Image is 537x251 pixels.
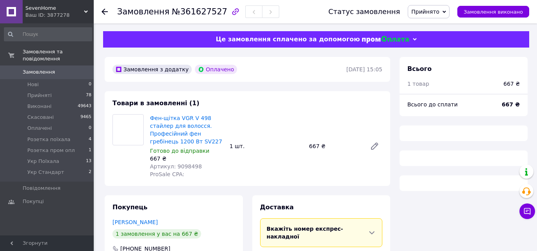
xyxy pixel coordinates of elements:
[150,148,209,154] span: Готово до відправки
[328,8,400,16] div: Статус замовлення
[78,103,91,110] span: 49643
[27,169,64,176] span: Укр Стандарт
[27,147,75,154] span: Розетка пром опл
[89,147,91,154] span: 1
[27,114,54,121] span: Скасовані
[86,158,91,165] span: 13
[27,81,39,88] span: Нові
[80,114,91,121] span: 9465
[27,158,59,165] span: Укр Поїхала
[89,136,91,143] span: 4
[27,103,52,110] span: Виконані
[502,101,520,108] b: 667 ₴
[4,27,92,41] input: Пошук
[150,163,202,170] span: Артикул: 9098498
[25,5,84,12] span: SevenHome
[464,9,523,15] span: Замовлення виконано
[407,101,458,108] span: Всього до сплати
[150,115,222,145] a: Фен-щітка VGR V 498 стайлер для волосся. Професійний фен гребінець 1200 Вт SV227
[27,92,52,99] span: Прийняті
[346,66,382,72] time: [DATE] 15:05
[112,219,158,225] a: [PERSON_NAME]
[457,6,529,18] button: Замовлення виконано
[503,80,520,88] div: 667 ₴
[27,125,52,132] span: Оплачені
[27,136,70,143] span: Розетка поїхала
[112,65,192,74] div: Замовлення з додатку
[407,65,432,72] span: Всього
[112,229,201,239] div: 1 замовлення у вас на 667 ₴
[23,69,55,76] span: Замовлення
[411,9,439,15] span: Прийнято
[172,7,227,16] span: №361627527
[102,8,108,16] div: Повернутися назад
[112,203,148,211] span: Покупець
[216,35,360,43] span: Це замовлення сплачено за допомогою
[89,169,91,176] span: 2
[519,203,535,219] button: Чат з покупцем
[306,141,364,152] div: 667 ₴
[150,155,223,163] div: 667 ₴
[227,141,306,152] div: 1 шт.
[23,185,61,192] span: Повідомлення
[23,48,94,62] span: Замовлення та повідомлення
[89,81,91,88] span: 0
[23,198,44,205] span: Покупці
[195,65,237,74] div: Оплачено
[86,92,91,99] span: 78
[260,203,294,211] span: Доставка
[117,7,169,16] span: Замовлення
[150,171,184,177] span: ProSale CPA:
[25,12,94,19] div: Ваш ID: 3877278
[112,99,200,107] span: Товари в замовленні (1)
[267,226,343,240] span: Вкажіть номер експрес-накладної
[89,125,91,132] span: 0
[367,138,382,154] a: Редагувати
[362,36,409,43] img: evopay logo
[407,81,429,87] span: 1 товар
